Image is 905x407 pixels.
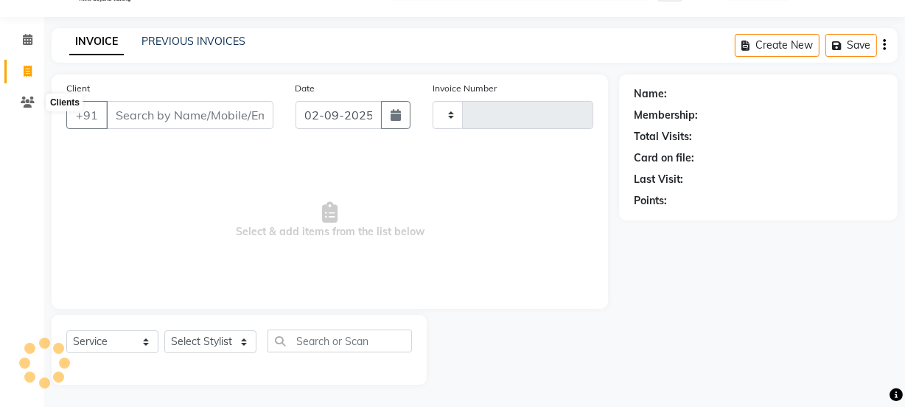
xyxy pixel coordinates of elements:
div: Points: [634,193,667,209]
div: Membership: [634,108,698,123]
input: Search by Name/Mobile/Email/Code [106,101,273,129]
div: Total Visits: [634,129,692,145]
div: Clients [46,94,83,111]
span: Select & add items from the list below [66,147,593,294]
label: Client [66,82,90,95]
div: Last Visit: [634,172,683,187]
a: PREVIOUS INVOICES [141,35,245,48]
label: Invoice Number [433,82,497,95]
div: Name: [634,86,667,102]
div: Card on file: [634,150,694,166]
button: Save [825,34,877,57]
a: INVOICE [69,29,124,55]
label: Date [296,82,315,95]
button: +91 [66,101,108,129]
input: Search or Scan [268,330,412,352]
button: Create New [735,34,820,57]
